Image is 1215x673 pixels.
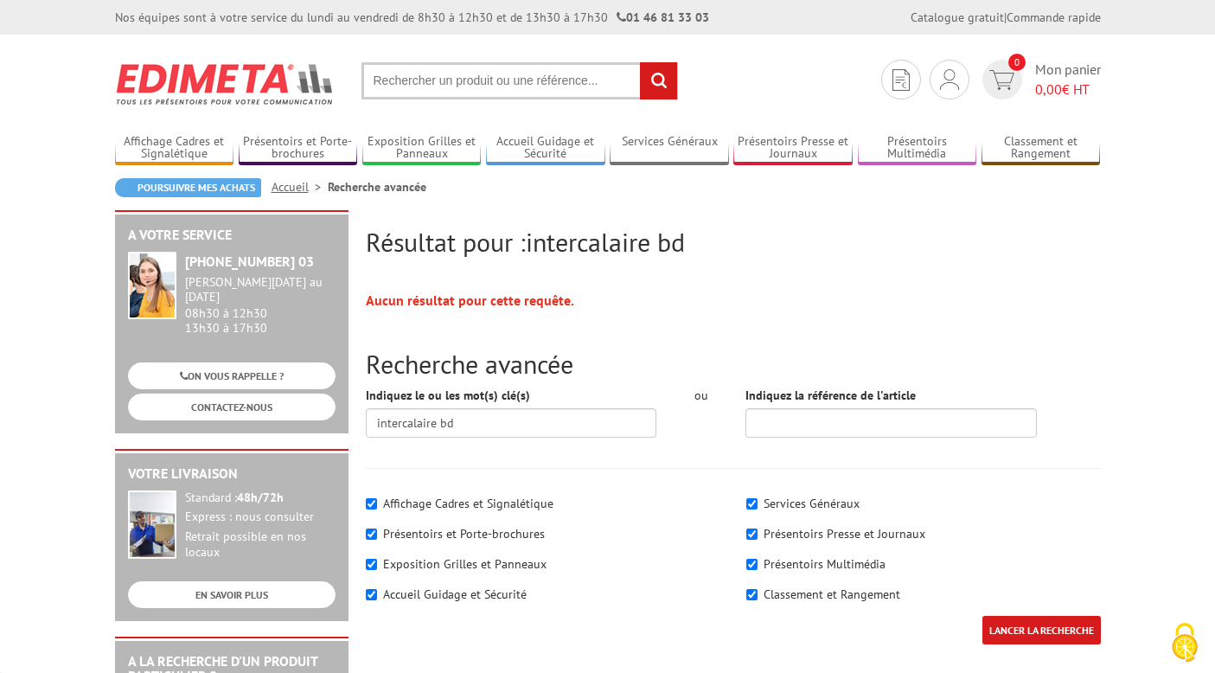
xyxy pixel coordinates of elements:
label: Présentoirs Presse et Journaux [764,526,925,542]
label: Indiquez le ou les mot(s) clé(s) [366,387,530,404]
img: Cookies (fenêtre modale) [1163,621,1206,664]
img: widget-service.jpg [128,252,176,319]
label: Exposition Grilles et Panneaux [383,556,547,572]
div: Standard : [185,490,336,506]
label: Accueil Guidage et Sécurité [383,586,527,602]
img: devis rapide [989,70,1014,90]
input: LANCER LA RECHERCHE [982,616,1101,644]
input: rechercher [640,62,677,99]
img: devis rapide [892,69,910,91]
div: | [911,9,1101,26]
a: Présentoirs Multimédia [858,134,977,163]
input: Exposition Grilles et Panneaux [366,559,377,570]
label: Classement et Rangement [764,586,900,602]
h2: Recherche avancée [366,349,1101,378]
span: Mon panier [1035,60,1101,99]
div: [PERSON_NAME][DATE] au [DATE] [185,275,336,304]
div: ou [682,387,719,404]
a: EN SAVOIR PLUS [128,581,336,608]
a: Accueil [272,179,328,195]
label: Présentoirs Multimédia [764,556,886,572]
input: Accueil Guidage et Sécurité [366,589,377,600]
img: widget-livraison.jpg [128,490,176,559]
div: Nos équipes sont à votre service du lundi au vendredi de 8h30 à 12h30 et de 13h30 à 17h30 [115,9,709,26]
label: Affichage Cadres et Signalétique [383,496,553,511]
div: Retrait possible en nos locaux [185,529,336,561]
span: intercalaire bd [526,225,685,259]
a: Présentoirs et Porte-brochures [239,134,358,163]
strong: Aucun résultat pour cette requête. [366,292,574,309]
input: Classement et Rangement [746,589,758,600]
img: devis rapide [940,69,959,90]
a: Services Généraux [610,134,729,163]
a: ON VOUS RAPPELLE ? [128,362,336,389]
span: 0,00 [1035,80,1062,98]
input: Présentoirs Presse et Journaux [746,529,758,540]
span: € HT [1035,80,1101,99]
a: Exposition Grilles et Panneaux [362,134,482,163]
img: Edimeta [115,52,336,116]
button: Cookies (fenêtre modale) [1154,614,1215,673]
h2: Votre livraison [128,466,336,482]
a: Poursuivre mes achats [115,178,261,197]
a: Catalogue gratuit [911,10,1004,25]
h2: A votre service [128,228,336,243]
div: 08h30 à 12h30 13h30 à 17h30 [185,275,336,335]
input: Services Généraux [746,498,758,510]
strong: 01 46 81 33 03 [617,10,709,25]
a: Classement et Rangement [982,134,1101,163]
a: Accueil Guidage et Sécurité [486,134,605,163]
input: Affichage Cadres et Signalétique [366,498,377,510]
input: Présentoirs et Porte-brochures [366,529,377,540]
a: Commande rapide [1007,10,1101,25]
label: Indiquez la référence de l'article [745,387,916,404]
label: Services Généraux [764,496,860,511]
a: Affichage Cadres et Signalétique [115,134,234,163]
span: 0 [1008,54,1026,71]
input: Présentoirs Multimédia [746,559,758,570]
strong: [PHONE_NUMBER] 03 [185,253,314,270]
h2: Résultat pour : [366,228,1101,256]
a: CONTACTEZ-NOUS [128,394,336,420]
strong: 48h/72h [237,490,284,505]
input: Rechercher un produit ou une référence... [361,62,678,99]
li: Recherche avancée [328,178,426,195]
a: devis rapide 0 Mon panier 0,00€ HT [978,60,1101,99]
label: Présentoirs et Porte-brochures [383,526,545,542]
a: Présentoirs Presse et Journaux [733,134,853,163]
div: Express : nous consulter [185,510,336,525]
